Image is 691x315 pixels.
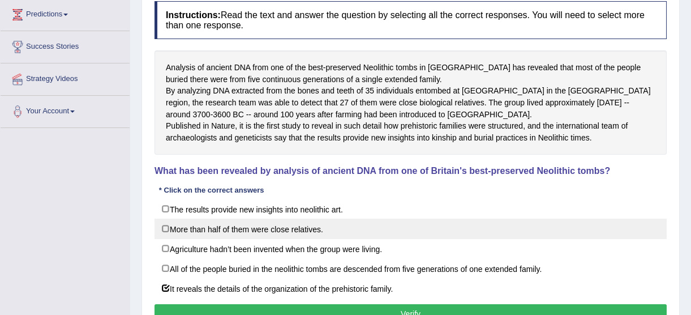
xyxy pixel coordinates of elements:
[154,50,667,155] div: Analysis of ancient DNA from one of the best-preserved Neolithic tombs in [GEOGRAPHIC_DATA] has r...
[154,166,667,176] h4: What has been revealed by analysis of ancient DNA from one of Britain's best-preserved Neolithic ...
[154,199,667,219] label: The results provide new insights into neolithic art.
[1,63,130,92] a: Strategy Videos
[166,10,221,20] b: Instructions:
[154,185,268,195] div: * Click on the correct answers
[154,1,667,39] h4: Read the text and answer the question by selecting all the correct responses. You will need to se...
[154,239,667,259] label: Agriculture hadn’t been invented when the group were living.
[154,278,667,299] label: It reveals the details of the organization of the prehistoric family.
[1,31,130,59] a: Success Stories
[154,258,667,279] label: All of the people buried in the neolithic tombs are descended from five generations of one extend...
[154,219,667,239] label: More than half of them were close relatives.
[1,96,130,124] a: Your Account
